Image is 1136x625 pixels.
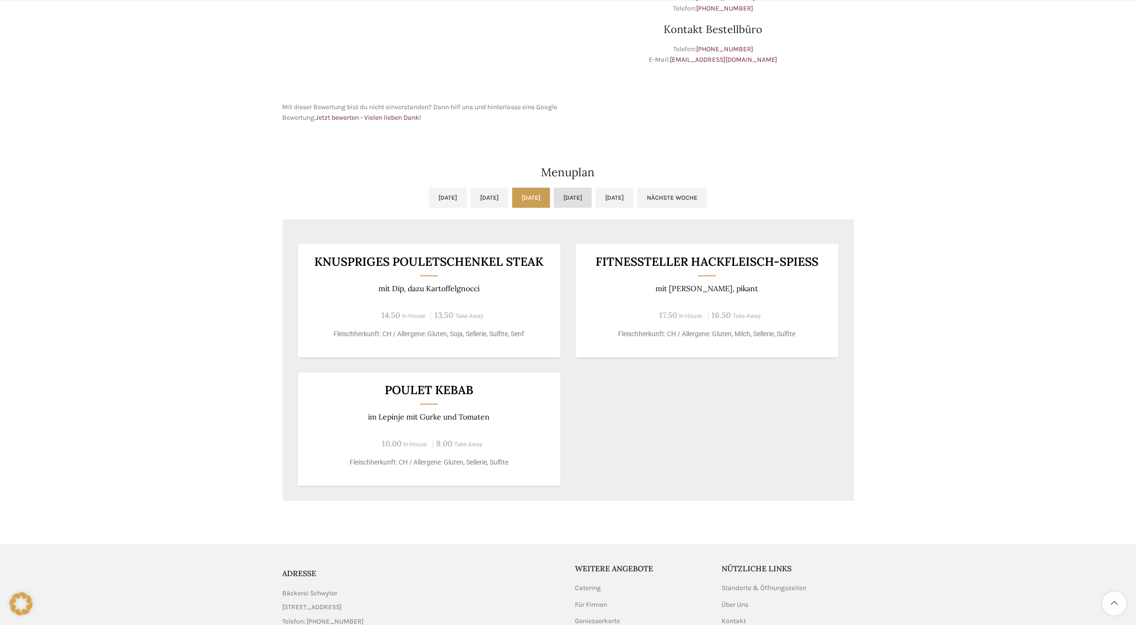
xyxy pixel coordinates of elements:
span: In-House [404,441,427,448]
p: Fleischherkunft: CH / Allergene: Gluten, Sellerie, Sulfite [310,457,549,467]
p: mit [PERSON_NAME], pikant [587,284,826,293]
span: Take-Away [733,313,761,319]
p: Fleischherkunft: CH / Allergene: Gluten, Soja, Sellerie, Sulfite, Senf [310,329,549,339]
a: [DATE] [554,188,592,208]
a: [EMAIL_ADDRESS][DOMAIN_NAME] [670,56,778,64]
p: im Lepinje mit Gurke und Tomaten [310,412,549,421]
h3: Kontakt Bestellbüro [573,24,854,34]
a: Scroll to top button [1102,591,1126,615]
p: Fleischherkunft: CH / Allergene: Gluten, Milch, Sellerie, Sulfite [587,329,826,339]
a: Nächste Woche [637,188,707,208]
a: Standorte & Öffnungszeiten [722,583,807,593]
span: 13.50 [435,310,453,320]
span: Bäckerei Schwyter [283,588,338,599]
p: Mit dieser Bewertung bist du nicht einverstanden? Dann hilf uns und hinterlasse eine Google Bewer... [283,102,563,124]
a: [PHONE_NUMBER] [696,4,753,12]
span: 9.00 [436,438,453,449]
span: In-House [679,313,703,319]
span: Take-Away [455,441,483,448]
span: 17.50 [660,310,677,320]
h2: Menuplan [283,167,854,178]
span: 10.00 [382,438,402,449]
a: Jetzt bewerten - Vielen lieben Dank! [316,114,422,122]
span: 16.50 [712,310,731,320]
p: mit Dip, dazu Kartoffelgnocci [310,284,549,293]
h5: Weitere Angebote [575,563,708,574]
h5: Nützliche Links [722,563,854,574]
h3: KNUSPRIGES POULETSCHENKEL STEAK [310,256,549,268]
a: [PHONE_NUMBER] [696,45,753,53]
a: [DATE] [470,188,508,208]
h3: Fitnessteller Hackfleisch-Spiess [587,256,826,268]
a: Catering [575,583,602,593]
span: 14.50 [381,310,400,320]
span: ADRESSE [283,568,317,578]
a: [DATE] [596,188,633,208]
a: [DATE] [429,188,467,208]
h3: Poulet Kebab [310,384,549,396]
span: [STREET_ADDRESS] [283,602,342,613]
span: Take-Away [455,313,483,319]
a: Für Firmen [575,600,608,610]
p: Telefon: E-Mail: [573,44,854,66]
span: In-House [402,313,425,319]
a: Über Uns [722,600,749,610]
a: [DATE] [512,188,550,208]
